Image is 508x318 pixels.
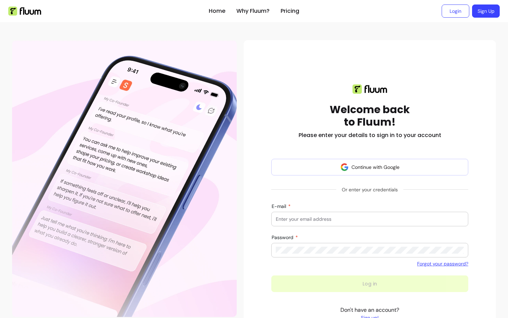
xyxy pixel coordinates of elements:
button: Continue with Google [271,159,468,175]
h1: Welcome back to Fluum! [330,103,410,128]
span: Or enter your credentials [336,183,403,196]
span: E-mail [272,203,288,209]
a: Why Fluum? [236,7,270,15]
a: Login [442,4,469,18]
a: Pricing [281,7,299,15]
img: avatar [340,163,349,171]
div: Illustration of Fluum AI Co-Founder on a smartphone, showing AI chat guidance that helps freelanc... [12,40,237,317]
a: Home [209,7,225,15]
input: E-mail [276,216,464,222]
h2: Please enter your details to sign in to your account [299,131,441,139]
img: Fluum Logo [8,7,41,16]
input: Password [276,247,464,254]
span: Password [272,234,295,240]
a: Sign Up [472,4,500,18]
a: Forgot your password? [417,260,468,267]
img: Fluum logo [352,84,387,94]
